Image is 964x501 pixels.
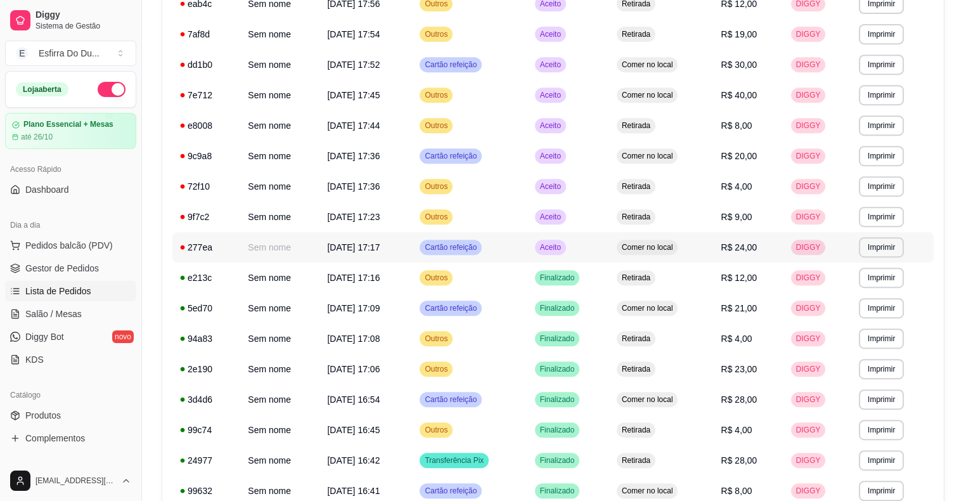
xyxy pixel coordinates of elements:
span: Outros [422,90,450,100]
span: Outros [422,212,450,222]
span: Retirada [619,455,653,465]
span: [DATE] 17:23 [327,212,380,222]
button: Imprimir [859,298,904,318]
div: Catálogo [5,385,136,405]
span: R$ 8,00 [721,120,752,131]
button: Imprimir [859,237,904,257]
td: Sem nome [240,323,319,354]
span: Aceito [537,60,563,70]
div: dd1b0 [180,58,233,71]
span: Diggy Bot [25,330,64,343]
span: KDS [25,353,44,366]
span: Cartão refeição [422,60,479,70]
span: DIGGY [794,242,823,252]
span: Complementos [25,432,85,445]
span: DIGGY [794,303,823,313]
span: Finalizado [537,455,577,465]
a: Diggy Botnovo [5,327,136,347]
span: Dashboard [25,183,69,196]
span: Cartão refeição [422,242,479,252]
span: Pedidos balcão (PDV) [25,239,113,252]
div: 2e190 [180,363,233,375]
span: [DATE] 16:41 [327,486,380,496]
button: Imprimir [859,24,904,44]
article: Plano Essencial + Mesas [23,120,113,129]
span: Comer no local [619,242,676,252]
span: [DATE] 17:36 [327,181,380,192]
td: Sem nome [240,202,319,232]
td: Sem nome [240,415,319,445]
a: Lista de Pedidos [5,281,136,301]
span: [DATE] 17:09 [327,303,380,313]
span: R$ 4,00 [721,334,752,344]
div: 3d4d6 [180,393,233,406]
span: [DATE] 17:44 [327,120,380,131]
div: 94a83 [180,332,233,345]
span: Aceito [537,242,563,252]
div: 72f10 [180,180,233,193]
a: DiggySistema de Gestão [5,5,136,36]
span: DIGGY [794,394,823,405]
td: Sem nome [240,141,319,171]
span: [DATE] 17:52 [327,60,380,70]
div: 5ed70 [180,302,233,315]
span: Finalizado [537,273,577,283]
span: R$ 12,00 [721,273,757,283]
span: R$ 28,00 [721,394,757,405]
button: Imprimir [859,268,904,288]
a: Gestor de Pedidos [5,258,136,278]
span: Gestor de Pedidos [25,262,99,275]
div: 7af8d [180,28,233,41]
span: R$ 8,00 [721,486,752,496]
span: Finalizado [537,486,577,496]
span: R$ 28,00 [721,455,757,465]
div: Loja aberta [16,82,68,96]
span: Aceito [537,90,563,100]
span: Finalizado [537,303,577,313]
div: 9f7c2 [180,211,233,223]
span: Comer no local [619,486,676,496]
span: Outros [422,273,450,283]
span: R$ 24,00 [721,242,757,252]
span: Cartão refeição [422,303,479,313]
button: Imprimir [859,359,904,379]
span: [DATE] 16:54 [327,394,380,405]
div: e213c [180,271,233,284]
span: DIGGY [794,334,823,344]
a: Plano Essencial + Mesasaté 26/10 [5,113,136,149]
span: R$ 19,00 [721,29,757,39]
span: Aceito [537,151,563,161]
span: R$ 9,00 [721,212,752,222]
span: Retirada [619,181,653,192]
button: Imprimir [859,207,904,227]
td: Sem nome [240,110,319,141]
td: Sem nome [240,384,319,415]
button: Pedidos balcão (PDV) [5,235,136,256]
td: Sem nome [240,171,319,202]
span: Outros [422,334,450,344]
span: DIGGY [794,455,823,465]
td: Sem nome [240,19,319,49]
article: até 26/10 [21,132,53,142]
button: Imprimir [859,146,904,166]
span: [DATE] 16:45 [327,425,380,435]
span: Comer no local [619,151,676,161]
span: Cartão refeição [422,394,479,405]
div: e8008 [180,119,233,132]
button: Imprimir [859,85,904,105]
td: Sem nome [240,232,319,263]
span: Diggy [35,10,131,21]
span: [DATE] 17:17 [327,242,380,252]
div: 24977 [180,454,233,467]
span: [DATE] 17:45 [327,90,380,100]
span: R$ 40,00 [721,90,757,100]
span: DIGGY [794,212,823,222]
td: Sem nome [240,293,319,323]
div: 99c74 [180,424,233,436]
span: Retirada [619,334,653,344]
button: Imprimir [859,450,904,471]
td: Sem nome [240,354,319,384]
button: [EMAIL_ADDRESS][DOMAIN_NAME] [5,465,136,496]
span: [DATE] 17:54 [327,29,380,39]
span: Aceito [537,212,563,222]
